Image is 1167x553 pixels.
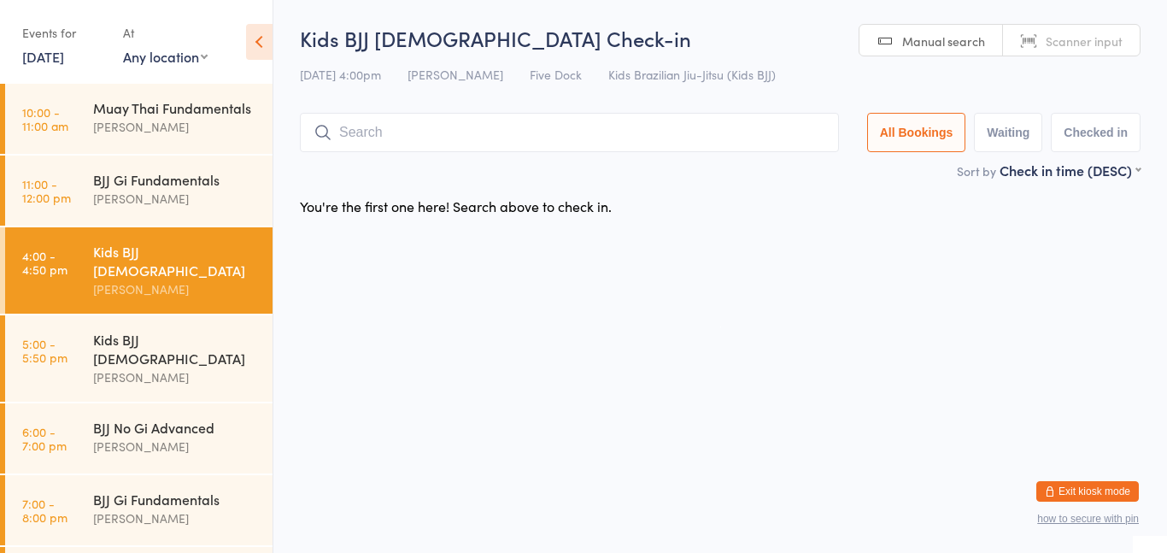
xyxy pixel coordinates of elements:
[93,368,258,387] div: [PERSON_NAME]
[22,425,67,452] time: 6:00 - 7:00 pm
[93,418,258,437] div: BJJ No Gi Advanced
[1051,113,1141,152] button: Checked in
[300,113,839,152] input: Search
[5,156,273,226] a: 11:00 -12:00 pmBJJ Gi Fundamentals[PERSON_NAME]
[300,24,1141,52] h2: Kids BJJ [DEMOGRAPHIC_DATA] Check-in
[1046,32,1123,50] span: Scanner input
[93,490,258,509] div: BJJ Gi Fundamentals
[93,279,258,299] div: [PERSON_NAME]
[93,170,258,189] div: BJJ Gi Fundamentals
[93,189,258,209] div: [PERSON_NAME]
[300,197,612,215] div: You're the first one here! Search above to check in.
[1036,481,1139,502] button: Exit kiosk mode
[22,177,71,204] time: 11:00 - 12:00 pm
[867,113,966,152] button: All Bookings
[93,98,258,117] div: Muay Thai Fundamentals
[93,509,258,528] div: [PERSON_NAME]
[123,47,208,66] div: Any location
[530,66,582,83] span: Five Dock
[5,84,273,154] a: 10:00 -11:00 amMuay Thai Fundamentals[PERSON_NAME]
[22,47,64,66] a: [DATE]
[22,19,106,47] div: Events for
[123,19,208,47] div: At
[22,249,67,276] time: 4:00 - 4:50 pm
[5,227,273,314] a: 4:00 -4:50 pmKids BJJ [DEMOGRAPHIC_DATA][PERSON_NAME]
[408,66,503,83] span: [PERSON_NAME]
[1037,513,1139,525] button: how to secure with pin
[93,437,258,456] div: [PERSON_NAME]
[1000,161,1141,179] div: Check in time (DESC)
[608,66,776,83] span: Kids Brazilian Jiu-Jitsu (Kids BJJ)
[5,315,273,402] a: 5:00 -5:50 pmKids BJJ [DEMOGRAPHIC_DATA][PERSON_NAME]
[22,497,67,524] time: 7:00 - 8:00 pm
[93,117,258,137] div: [PERSON_NAME]
[5,475,273,545] a: 7:00 -8:00 pmBJJ Gi Fundamentals[PERSON_NAME]
[93,242,258,279] div: Kids BJJ [DEMOGRAPHIC_DATA]
[300,66,381,83] span: [DATE] 4:00pm
[22,337,67,364] time: 5:00 - 5:50 pm
[902,32,985,50] span: Manual search
[974,113,1042,152] button: Waiting
[5,403,273,474] a: 6:00 -7:00 pmBJJ No Gi Advanced[PERSON_NAME]
[22,105,68,132] time: 10:00 - 11:00 am
[957,162,996,179] label: Sort by
[93,330,258,368] div: Kids BJJ [DEMOGRAPHIC_DATA]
